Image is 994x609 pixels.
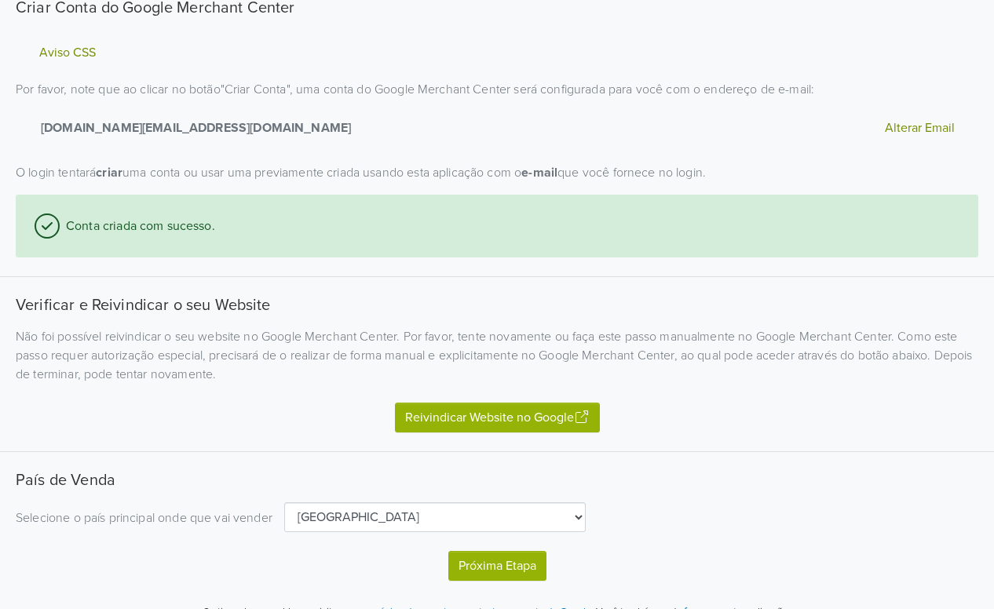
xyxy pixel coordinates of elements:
[521,165,557,181] strong: e-mail
[4,327,990,384] div: Não foi possível reivindicar o seu website no Google Merchant Center. Por favor, tente novamente ...
[96,165,122,181] strong: criar
[35,45,100,61] button: Aviso CSS
[60,217,215,235] span: Conta criada com sucesso.
[16,509,272,527] p: Selecione o país principal onde que vai vender
[16,296,978,315] h5: Verificar e Reivindicar o seu Website
[395,403,600,432] button: Reivindicar Website no Google
[35,119,351,137] strong: [DOMAIN_NAME][EMAIL_ADDRESS][DOMAIN_NAME]
[16,163,978,182] p: O login tentará uma conta ou usar uma previamente criada usando esta aplicação com o que você for...
[16,80,978,151] p: Por favor, note que ao clicar no botão " Criar Conta " , uma conta do Google Merchant Center será...
[16,471,978,490] h5: País de Venda
[448,551,546,581] button: Próxima Etapa
[880,118,959,138] button: Alterar Email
